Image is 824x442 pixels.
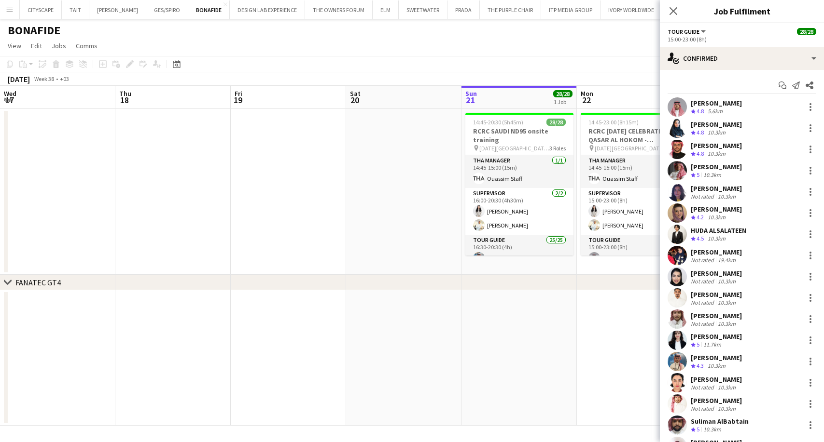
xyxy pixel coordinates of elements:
span: 28/28 [553,90,573,97]
span: Week 38 [32,75,56,82]
div: 1 Job [554,98,572,106]
span: 4.8 [697,150,704,157]
div: [PERSON_NAME] [691,375,742,384]
a: Comms [72,40,101,52]
button: THE OWNERS FORUM [305,0,373,19]
h3: Job Fulfilment [660,5,824,17]
span: 14:45-23:00 (8h15m) [588,119,639,126]
span: [DATE][GEOGRAPHIC_DATA] - [GEOGRAPHIC_DATA] [479,145,549,152]
div: +03 [60,75,69,82]
span: Tour Guide [668,28,699,35]
div: 10.3km [716,384,738,391]
div: [PERSON_NAME] [691,141,742,150]
span: 28/28 [797,28,816,35]
div: [PERSON_NAME] [691,162,742,171]
div: 10.3km [706,362,727,370]
span: 22 [579,94,593,106]
span: 4.5 [697,235,704,242]
button: TAIT [62,0,89,19]
span: 4.8 [697,107,704,115]
button: GES/SPIRO [146,0,188,19]
span: Mon [581,89,593,98]
button: ELM [373,0,399,19]
div: Suliman AlBabtain [691,417,749,426]
button: Tour Guide [668,28,707,35]
div: Not rated [691,278,716,285]
div: [PERSON_NAME] [691,332,742,341]
div: 5.6km [706,107,725,116]
div: HUDA ALSALATEEN [691,226,746,235]
div: 10.3km [706,129,727,137]
div: 10.3km [701,171,723,179]
app-job-card: 14:45-20:30 (5h45m)28/28RCRC SAUDI ND95 onsite training [DATE][GEOGRAPHIC_DATA] - [GEOGRAPHIC_DAT... [465,113,573,255]
span: Comms [76,41,98,50]
div: [PERSON_NAME] [691,205,742,214]
span: 28/28 [546,119,566,126]
span: [DATE][GEOGRAPHIC_DATA] - [GEOGRAPHIC_DATA] [595,145,665,152]
app-card-role: THA Manager1/114:45-15:00 (15m)Ouassim Staff [581,155,689,188]
div: 10.3km [716,320,738,327]
span: 4.8 [697,129,704,136]
div: [PERSON_NAME] [691,396,742,405]
span: 19 [233,94,242,106]
div: 10.3km [706,235,727,243]
div: 11.7km [701,341,723,349]
app-card-role: Supervisor2/215:00-23:00 (8h)[PERSON_NAME][PERSON_NAME] [581,188,689,235]
div: 10.3km [706,214,727,222]
div: [DATE] [8,74,30,84]
span: 5 [697,171,699,178]
span: 4.3 [697,362,704,369]
div: [PERSON_NAME] [691,120,742,129]
a: View [4,40,25,52]
button: THE PURPLE CHAIR [480,0,541,19]
div: 10.3km [706,150,727,158]
div: [PERSON_NAME] [691,269,742,278]
button: ITP MEDIA GROUP [541,0,601,19]
span: 21 [464,94,477,106]
div: 10.3km [716,193,738,200]
div: Not rated [691,405,716,412]
div: [PERSON_NAME] [691,184,742,193]
button: SWEETWATER [399,0,447,19]
span: Sun [465,89,477,98]
div: [PERSON_NAME] [691,353,742,362]
span: View [8,41,21,50]
div: [PERSON_NAME] [691,311,742,320]
button: IVORY WORLDWIDE [601,0,662,19]
span: Edit [31,41,42,50]
button: CITYSCAPE [20,0,62,19]
div: [PERSON_NAME] [691,248,742,256]
h3: RCRC [DATE] CELEBRATION @ QASAR AL HOKOM - [GEOGRAPHIC_DATA] [581,127,689,144]
a: Edit [27,40,46,52]
h1: BONAFIDE [8,23,60,38]
div: Not rated [691,384,716,391]
span: Jobs [52,41,66,50]
div: 10.3km [716,278,738,285]
span: 14:45-20:30 (5h45m) [473,119,523,126]
span: 5 [697,426,699,433]
span: 17 [2,94,16,106]
button: DESIGN LAB EXPERIENCE [230,0,305,19]
button: BONAFIDE [188,0,230,19]
div: Not rated [691,299,716,306]
span: Fri [235,89,242,98]
div: Not rated [691,320,716,327]
div: [PERSON_NAME] [691,290,742,299]
span: 3 Roles [549,145,566,152]
div: 10.3km [716,405,738,412]
span: 18 [118,94,131,106]
span: Wed [4,89,16,98]
div: 19.4km [716,256,738,264]
button: PRADA [447,0,480,19]
span: 5 [697,341,699,348]
span: 4.2 [697,214,704,221]
div: 10.3km [701,426,723,434]
app-card-role: Supervisor2/216:00-20:30 (4h30m)[PERSON_NAME][PERSON_NAME] [465,188,573,235]
a: Jobs [48,40,70,52]
span: Sat [350,89,361,98]
app-job-card: 14:45-23:00 (8h15m)28/28RCRC [DATE] CELEBRATION @ QASAR AL HOKOM - [GEOGRAPHIC_DATA] [DATE][GEOGR... [581,113,689,255]
div: Not rated [691,256,716,264]
div: 15:00-23:00 (8h) [668,36,816,43]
